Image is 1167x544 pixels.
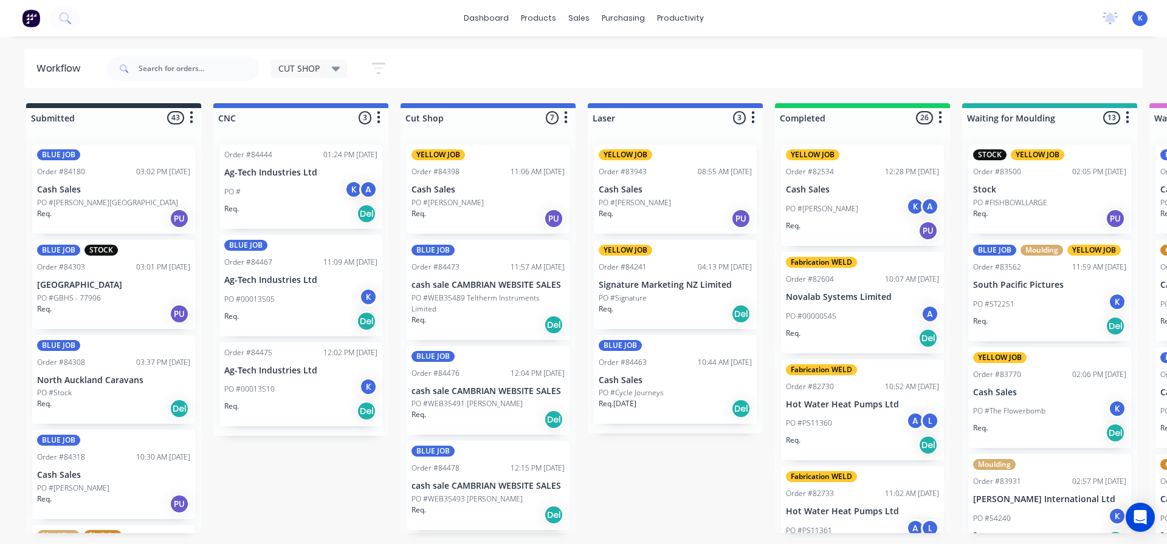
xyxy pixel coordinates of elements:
div: Del [544,315,563,335]
p: North Auckland Caravans [37,375,190,386]
div: productivity [651,9,710,27]
p: Cash Sales [411,185,565,195]
span: CUT SHOP [278,62,320,75]
div: Del [357,311,376,331]
p: Signature Marketing NZ Limited [599,280,752,290]
div: Del [1106,423,1125,443]
p: Hot Water Heat Pumps Ltd [786,506,939,517]
div: BLUE JOB [37,245,80,256]
div: YELLOW JOB [1067,245,1121,256]
p: Req. [224,311,239,322]
p: PO #[PERSON_NAME] [599,197,671,208]
p: Req. [411,314,426,325]
div: Del [731,399,751,418]
p: Cash Sales [786,185,939,195]
div: Order #82604 [786,274,834,285]
div: PU [918,221,938,240]
div: Order #84318 [37,452,85,463]
div: Order #8447512:02 PM [DATE]Ag-Tech Industries LtdPO #00013510KReq.Del [219,342,382,427]
div: BLUE JOB [411,446,455,457]
p: PO #WEB35491 [PERSON_NAME] [411,398,523,409]
p: PO #[PERSON_NAME][GEOGRAPHIC_DATA] [37,197,178,208]
div: A [906,412,924,430]
div: 11:09 AM [DATE] [323,257,377,268]
div: Order #84467 [224,257,272,268]
div: Fabrication WELDOrder #8273010:52 AM [DATE]Hot Water Heat Pumps LtdPO #PS11360ALReq.Del [781,359,944,461]
p: cash sale CAMBRIAN WEBSITE SALES [411,386,565,396]
p: PO #[PERSON_NAME] [786,203,858,214]
p: Cash Sales [37,185,190,195]
div: STOCK [84,245,118,256]
p: Req. [973,208,988,219]
a: dashboard [458,9,515,27]
div: YELLOW JOBOrder #8424104:13 PM [DATE]Signature Marketing NZ LimitedPO #SignatureReq.Del [594,240,757,329]
div: K [1108,507,1126,525]
div: 10:44 AM [DATE] [698,357,752,368]
p: PO #Stock [37,387,72,398]
div: Order #82730 [786,381,834,392]
p: Req. [DATE] [599,398,636,409]
div: 12:15 PM [DATE] [511,463,565,474]
p: [PERSON_NAME] International Ltd [973,494,1126,505]
p: Req. [37,208,52,219]
div: Moulding [1021,245,1063,256]
div: Order #83562 [973,262,1021,273]
div: Del [918,435,938,455]
div: PU [731,209,751,228]
p: PO #PS11361 [786,525,832,536]
div: 04:13 PM [DATE] [698,262,752,273]
div: BLUE JOB [37,435,80,446]
p: Cash Sales [599,375,752,386]
p: PO #WEB35493 [PERSON_NAME] [411,494,523,505]
p: Stock [973,185,1126,195]
div: BLUE JOBOrder #8447612:04 PM [DATE]cash sale CAMBRIAN WEBSITE SALESPO #WEB35491 [PERSON_NAME]Req.Del [407,346,570,435]
p: Req. [411,505,426,515]
div: 12:28 PM [DATE] [885,166,939,177]
p: Cash Sales [599,185,752,195]
div: A [921,305,939,323]
p: PO #ST2251 [973,299,1014,310]
img: Factory [22,9,40,27]
div: purchasing [596,9,651,27]
div: L [921,412,939,430]
p: Req. [37,494,52,505]
div: YELLOW JOBOrder #8394308:55 AM [DATE]Cash SalesPO #[PERSON_NAME]Req.PU [594,144,757,234]
div: K [906,197,924,216]
p: South Pacific Pictures [973,280,1126,290]
div: 02:06 PM [DATE] [1072,369,1126,380]
p: Req. [786,220,800,231]
p: PO #[PERSON_NAME] [37,483,109,494]
p: Req. [224,203,239,214]
div: 10:30 AM [DATE] [136,452,190,463]
div: YELLOW JOB [411,149,465,160]
p: Req. [411,409,426,420]
p: cash sale CAMBRIAN WEBSITE SALES [411,280,565,290]
div: YELLOW JOB [1011,149,1064,160]
div: BLUE JOB [411,245,455,256]
div: BLUE JOBOrder #8446310:44 AM [DATE]Cash SalesPO #Cycle JourneysReq.[DATE]Del [594,335,757,424]
div: Moulding [973,459,1016,470]
div: Order #84475 [224,347,272,358]
p: Req. [599,208,613,219]
div: BLUE JOB [37,340,80,351]
p: Ag-Tech Industries Ltd [224,275,377,285]
div: Order #84180 [37,166,85,177]
p: Req. [599,304,613,314]
div: 08:55 AM [DATE] [698,166,752,177]
div: Order #8444401:24 PM [DATE]Ag-Tech Industries LtdPO #KAReq.Del [219,144,382,229]
div: Order #83500 [973,166,1021,177]
div: 02:05 PM [DATE] [1072,166,1126,177]
div: BLUE JOBOrder #8430803:37 PM [DATE]North Auckland CaravansPO #StockReq.Del [32,335,195,424]
div: YELLOW JOBOrder #8253412:28 PM [DATE]Cash SalesPO #[PERSON_NAME]KAReq.PU [781,144,944,246]
div: 12:04 PM [DATE] [511,368,565,379]
div: Workflow [36,61,86,76]
p: PO #FISHBOWLLARGE [973,197,1047,208]
p: PO # [224,186,241,197]
div: 11:02 AM [DATE] [885,488,939,499]
div: BLUE JOBOrder #8447311:57 AM [DATE]cash sale CAMBRIAN WEBSITE SALESPO #WEB35489 Teltherm Instrume... [407,240,570,340]
p: Cash Sales [37,470,190,480]
p: Req. [411,208,426,219]
p: Req. [973,530,988,541]
div: Del [357,401,376,421]
p: PO #The Flowerbomb [973,406,1045,416]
